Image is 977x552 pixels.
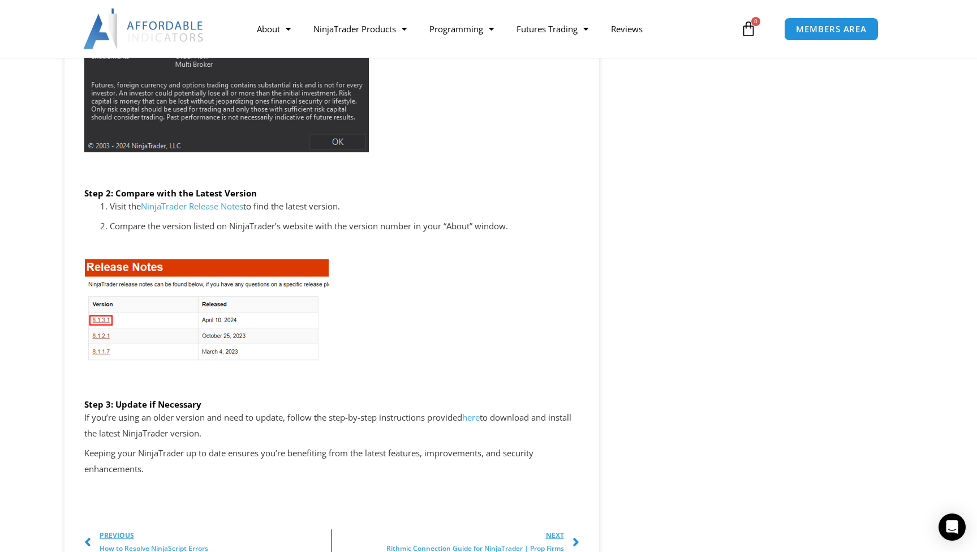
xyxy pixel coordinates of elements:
[246,16,302,42] a: About
[246,16,738,42] nav: Menu
[302,16,418,42] a: NinjaTrader Products
[796,25,867,33] span: MEMBERS AREA
[784,18,879,41] a: MEMBERS AREA
[600,16,654,42] a: Reviews
[84,410,579,442] p: If you’re using an older version and need to update, follow the step-by-step instructions provide...
[110,219,579,234] p: Compare the version listed on NinjaTrader’s website with the version number in your “About” window.
[84,399,579,410] h6: Step 3: Update if Necessary
[751,17,760,26] span: 0
[100,529,208,542] span: Previous
[386,529,564,542] span: Next
[939,514,966,541] div: Open Intercom Messenger
[84,258,335,363] img: screenshot of ninjatrader version release notes
[724,12,773,45] a: 0
[83,8,205,49] img: LogoAI | Affordable Indicators – NinjaTrader
[110,199,579,215] p: Visit the to find the latest version.
[141,200,243,212] a: NinjaTrader Release Notes
[84,188,579,199] h6: Step 2: Compare with the Latest Version
[84,446,579,477] p: Keeping your NinjaTrader up to date ensures you’re benefiting from the latest features, improveme...
[418,16,505,42] a: Programming
[505,16,600,42] a: Futures Trading
[462,412,480,423] a: here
